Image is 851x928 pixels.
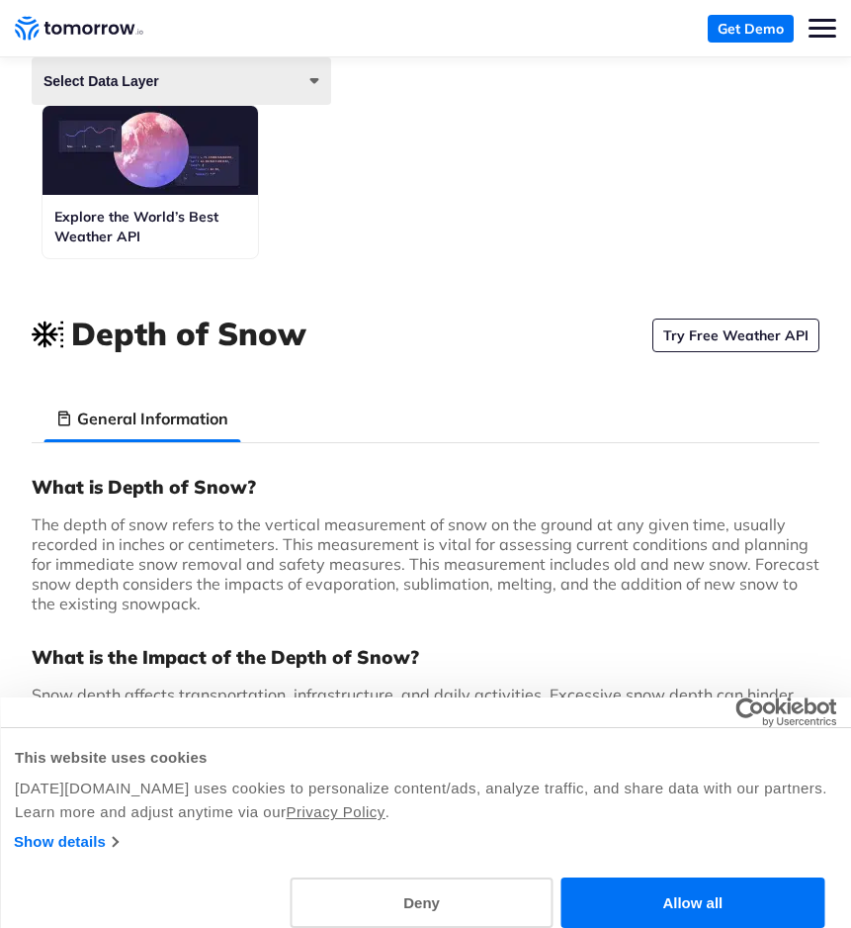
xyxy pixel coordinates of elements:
[15,746,836,770] div: This website uses cookies
[708,15,794,43] a: Get Demo
[54,207,246,246] h3: Explore the World’s Best Weather API
[15,14,143,44] a: Home link
[32,475,819,499] h3: What is Depth of Snow?
[663,697,836,727] a: Usercentrics Cookiebot - opens in a new window
[561,878,824,928] button: Allow all
[32,645,819,669] h3: What is the Impact of the Depth of Snow?
[290,878,553,928] button: Deny
[808,15,836,43] button: Toggle mobile menu
[286,803,384,820] a: Privacy Policy
[15,777,836,824] div: [DATE][DOMAIN_NAME] uses cookies to personalize content/ads, analyze traffic, and share data with...
[32,57,331,105] button: Select Data Layer
[43,71,159,91] span: Select Data Layer
[71,312,306,355] h1: Depth of Snow
[77,407,228,430] h3: General Information
[43,395,240,442] li: General Information
[43,106,258,258] a: Explore the World’s Best Weather API
[14,830,118,854] a: Show details
[652,319,819,352] a: Try Free Weather API
[32,685,817,744] span: Snow depth affects transportation, infrastructure, and daily activities. Excessive snow depth can...
[32,514,819,613] span: The depth of snow refers to the vertical measurement of snow on the ground at any given time, usu...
